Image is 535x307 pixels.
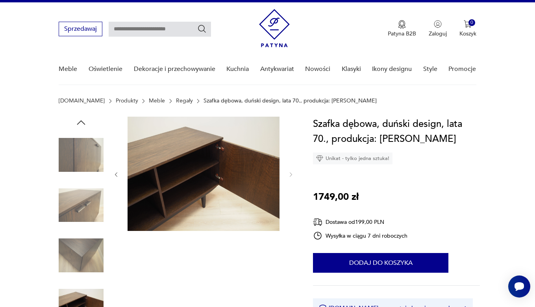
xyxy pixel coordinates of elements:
a: Oświetlenie [89,54,122,84]
div: 0 [468,19,475,26]
p: 1749,00 zł [313,190,359,205]
a: Kuchnia [226,54,249,84]
a: Produkty [116,98,138,104]
div: Dostawa od 199,00 PLN [313,217,407,227]
img: Zdjęcie produktu Szafka dębowa, duński design, lata 70., produkcja: Dania [59,233,104,278]
p: Patyna B2B [388,30,416,37]
div: Unikat - tylko jedna sztuka! [313,153,392,164]
a: Meble [59,54,77,84]
a: Sprzedawaj [59,27,102,32]
img: Ikona diamentu [316,155,323,162]
a: Regały [176,98,193,104]
button: 0Koszyk [459,20,476,37]
h1: Szafka dębowa, duński design, lata 70., produkcja: [PERSON_NAME] [313,117,480,147]
a: Dekoracje i przechowywanie [134,54,215,84]
p: Koszyk [459,30,476,37]
img: Ikona koszyka [464,20,472,28]
img: Ikona medalu [398,20,406,29]
button: Dodaj do koszyka [313,253,448,273]
img: Patyna - sklep z meblami i dekoracjami vintage [259,9,290,47]
div: Wysyłka w ciągu 7 dni roboczych [313,231,407,240]
a: Klasyki [342,54,361,84]
a: Antykwariat [260,54,294,84]
p: Szafka dębowa, duński design, lata 70., produkcja: [PERSON_NAME] [204,98,377,104]
img: Ikonka użytkownika [434,20,442,28]
img: Zdjęcie produktu Szafka dębowa, duński design, lata 70., produkcja: Dania [59,132,104,177]
img: Zdjęcie produktu Szafka dębowa, duński design, lata 70., produkcja: Dania [59,183,104,228]
button: Szukaj [197,24,207,33]
img: Zdjęcie produktu Szafka dębowa, duński design, lata 70., produkcja: Dania [128,117,280,231]
a: Ikona medaluPatyna B2B [388,20,416,37]
a: [DOMAIN_NAME] [59,98,105,104]
button: Patyna B2B [388,20,416,37]
p: Zaloguj [429,30,447,37]
a: Style [423,54,437,84]
button: Sprzedawaj [59,22,102,36]
iframe: Smartsupp widget button [508,275,530,298]
a: Ikony designu [372,54,412,84]
button: Zaloguj [429,20,447,37]
a: Meble [149,98,165,104]
img: Ikona dostawy [313,217,322,227]
a: Nowości [305,54,330,84]
a: Promocje [448,54,476,84]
